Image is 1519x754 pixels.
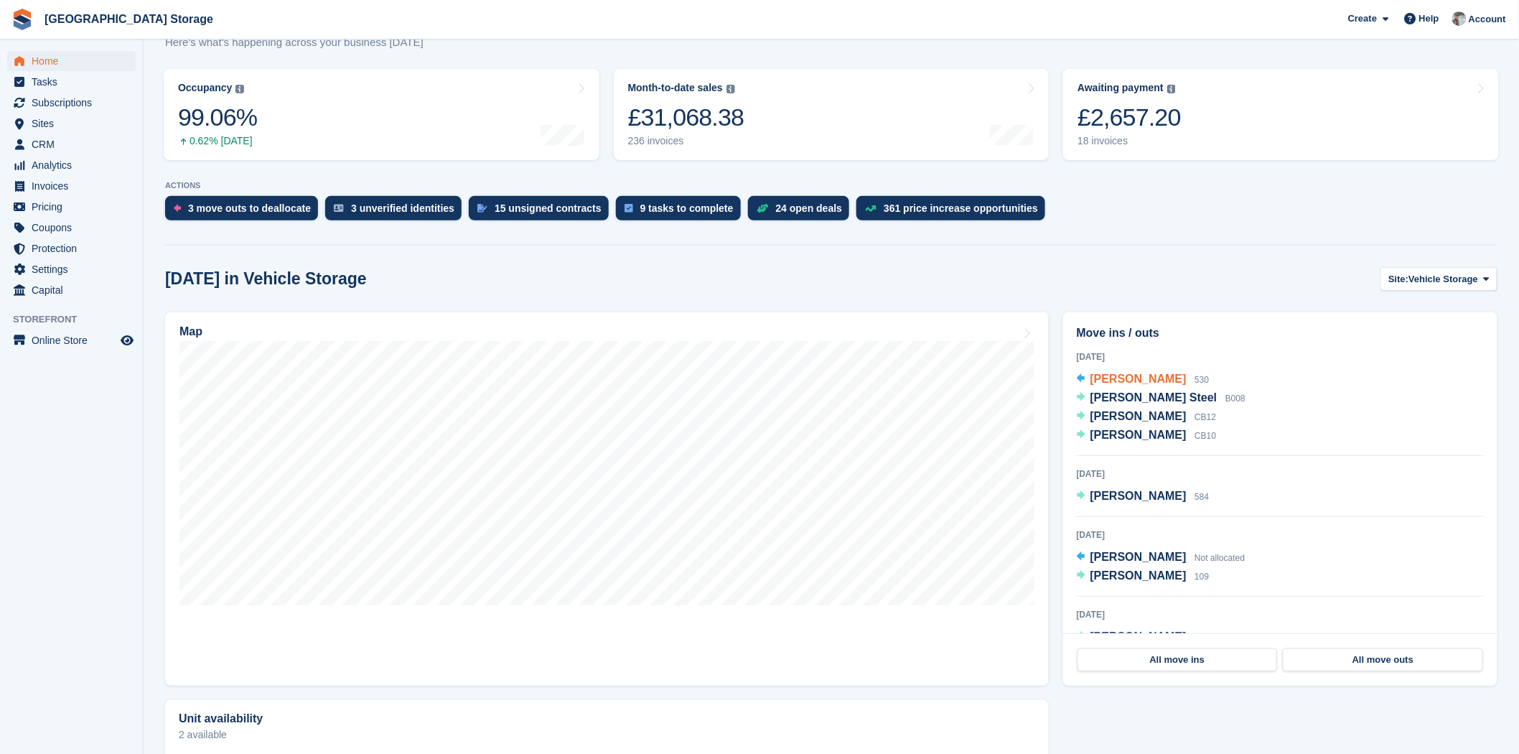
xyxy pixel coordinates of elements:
[32,330,118,350] span: Online Store
[616,196,748,228] a: 9 tasks to complete
[178,135,257,147] div: 0.62% [DATE]
[1419,11,1439,26] span: Help
[1195,572,1209,582] span: 109
[7,218,136,238] a: menu
[1077,325,1484,342] h2: Move ins / outs
[7,134,136,154] a: menu
[477,204,487,213] img: contract_signature_icon-13c848040528278c33f63329250d36e43548de30e8caae1d1a13099fd9432cc5.svg
[628,103,744,132] div: £31,068.38
[1452,11,1467,26] img: Will Strivens
[334,204,344,213] img: verify_identity-adf6edd0f0f0b5bbfe63781bf79b02c33cf7c696d77639b501bdc392416b5a36.svg
[1090,373,1187,385] span: [PERSON_NAME]
[1167,85,1176,93] img: icon-info-grey-7440780725fd019a000dd9b08b2336e03edf1995a4989e88bcd33f0948082b44.svg
[7,113,136,134] a: menu
[178,82,232,94] div: Occupancy
[1090,410,1187,422] span: [PERSON_NAME]
[1090,490,1187,502] span: [PERSON_NAME]
[1077,408,1217,427] a: [PERSON_NAME] CB12
[625,204,633,213] img: task-75834270c22a3079a89374b754ae025e5fb1db73e45f91037f5363f120a921f8.svg
[1077,371,1210,389] a: [PERSON_NAME] 530
[165,312,1049,686] a: Map
[1195,431,1216,441] span: CB10
[11,9,33,30] img: stora-icon-8386f47178a22dfd0bd8f6a31ec36ba5ce8667c1dd55bd0f319d3a0aa187defe.svg
[1077,608,1484,621] div: [DATE]
[7,259,136,279] a: menu
[32,113,118,134] span: Sites
[32,72,118,92] span: Tasks
[118,332,136,349] a: Preview store
[351,203,454,214] div: 3 unverified identities
[164,69,599,160] a: Occupancy 99.06% 0.62% [DATE]
[1078,103,1181,132] div: £2,657.20
[7,197,136,217] a: menu
[32,280,118,300] span: Capital
[1078,82,1164,94] div: Awaiting payment
[235,85,244,93] img: icon-info-grey-7440780725fd019a000dd9b08b2336e03edf1995a4989e88bcd33f0948082b44.svg
[32,218,118,238] span: Coupons
[165,181,1497,190] p: ACTIONS
[1408,272,1478,287] span: Vehicle Storage
[1077,628,1210,647] a: [PERSON_NAME] 121
[1090,429,1187,441] span: [PERSON_NAME]
[1077,567,1210,586] a: [PERSON_NAME] 109
[165,34,424,51] p: Here's what's happening across your business [DATE]
[7,176,136,196] a: menu
[188,203,311,214] div: 3 move outs to deallocate
[32,134,118,154] span: CRM
[32,93,118,113] span: Subscriptions
[726,85,735,93] img: icon-info-grey-7440780725fd019a000dd9b08b2336e03edf1995a4989e88bcd33f0948082b44.svg
[7,280,136,300] a: menu
[7,155,136,175] a: menu
[1195,633,1209,643] span: 121
[469,196,616,228] a: 15 unsigned contracts
[1283,648,1483,671] a: All move outs
[179,712,263,725] h2: Unit availability
[178,103,257,132] div: 99.06%
[165,196,325,228] a: 3 move outs to deallocate
[1090,551,1187,563] span: [PERSON_NAME]
[1090,569,1187,582] span: [PERSON_NAME]
[1380,267,1497,291] button: Site: Vehicle Storage
[32,51,118,71] span: Home
[1077,488,1210,506] a: [PERSON_NAME] 584
[32,176,118,196] span: Invoices
[757,203,769,213] img: deal-1b604bf984904fb50ccaf53a9ad4b4a5d6e5aea283cecdc64d6e3604feb123c2.svg
[1078,135,1181,147] div: 18 invoices
[7,51,136,71] a: menu
[1077,389,1245,408] a: [PERSON_NAME] Steel B008
[39,7,219,31] a: [GEOGRAPHIC_DATA] Storage
[1078,648,1278,671] a: All move ins
[32,155,118,175] span: Analytics
[7,330,136,350] a: menu
[614,69,1050,160] a: Month-to-date sales £31,068.38 236 invoices
[640,203,734,214] div: 9 tasks to complete
[7,238,136,259] a: menu
[628,82,723,94] div: Month-to-date sales
[884,203,1038,214] div: 361 price increase opportunities
[628,135,744,147] div: 236 invoices
[495,203,602,214] div: 15 unsigned contracts
[7,93,136,113] a: menu
[1348,11,1377,26] span: Create
[1090,630,1187,643] span: [PERSON_NAME]
[1195,553,1245,563] span: Not allocated
[1090,391,1217,404] span: [PERSON_NAME] Steel
[1063,69,1499,160] a: Awaiting payment £2,657.20 18 invoices
[165,269,367,289] h2: [DATE] in Vehicle Storage
[7,72,136,92] a: menu
[748,196,857,228] a: 24 open deals
[1469,12,1506,27] span: Account
[32,259,118,279] span: Settings
[1077,427,1217,445] a: [PERSON_NAME] CB10
[179,325,202,338] h2: Map
[1195,492,1209,502] span: 584
[776,203,843,214] div: 24 open deals
[325,196,469,228] a: 3 unverified identities
[865,205,877,212] img: price_increase_opportunities-93ffe204e8149a01c8c9dc8f82e8f89637d9d84a8eef4429ea346261dce0b2c0.svg
[1077,350,1484,363] div: [DATE]
[179,730,1035,740] p: 2 available
[1077,529,1484,541] div: [DATE]
[1388,272,1408,287] span: Site:
[1225,394,1245,404] span: B008
[1077,549,1245,567] a: [PERSON_NAME] Not allocated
